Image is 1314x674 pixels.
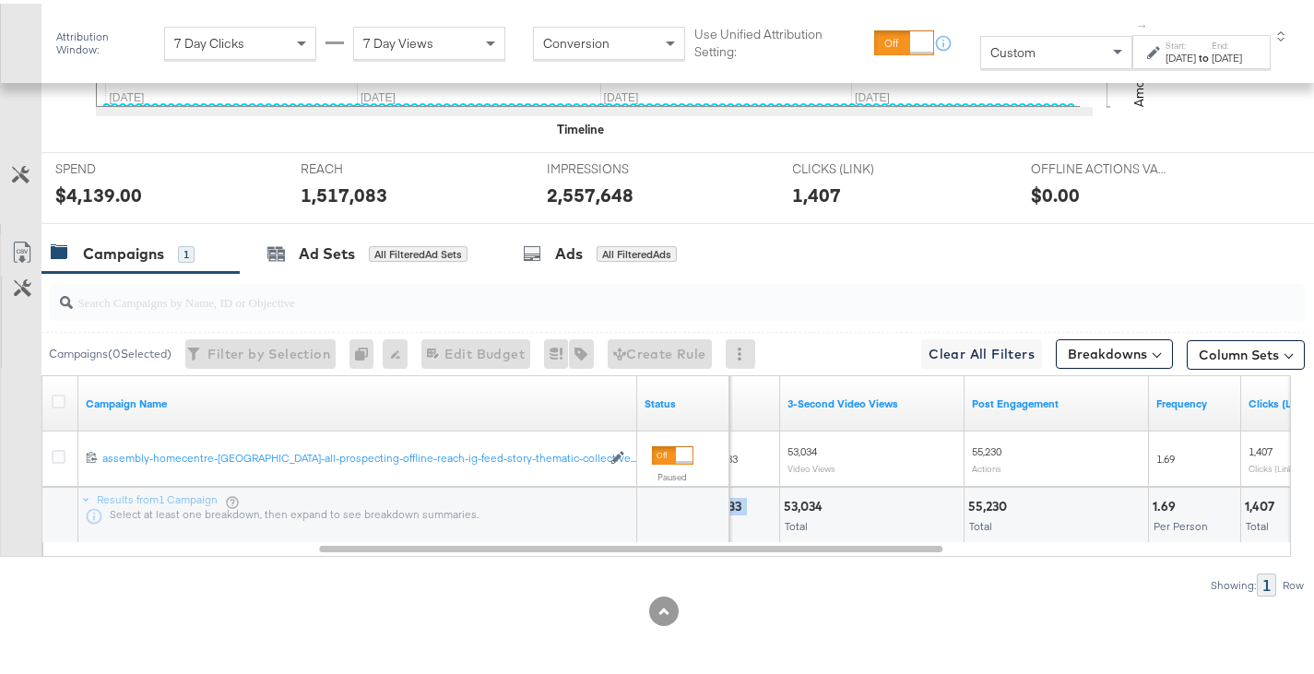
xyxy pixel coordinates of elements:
[1249,441,1273,455] span: 1,407
[921,336,1042,365] button: Clear All Filters
[785,515,808,529] span: Total
[1246,515,1269,529] span: Total
[1153,494,1181,512] div: 1.69
[793,178,842,205] div: 1,407
[1212,47,1242,62] div: [DATE]
[784,494,828,512] div: 53,034
[547,178,633,205] div: 2,557,648
[929,339,1035,362] span: Clear All Filters
[102,447,601,463] a: assembly-homecentre-[GEOGRAPHIC_DATA]-all-prospecting-offline-reach-ig-feed-story-thematic-collec...
[1249,459,1296,470] sub: Clicks (Link)
[1282,575,1305,588] div: Row
[349,336,383,365] div: 0
[86,393,630,408] a: Your campaign name.
[1156,393,1234,408] a: The average number of times your ad was served to each person.
[302,157,440,174] span: REACH
[1031,178,1080,205] div: $0.00
[547,157,685,174] span: IMPRESSIONS
[787,459,835,470] sub: Video Views
[969,515,992,529] span: Total
[73,273,1193,309] input: Search Campaigns by Name, ID or Objective
[543,31,610,48] span: Conversion
[558,117,605,135] div: Timeline
[102,447,601,462] div: assembly-homecentre-[GEOGRAPHIC_DATA]-all-prospecting-offline-reach-ig-feed-story-thematic-collec...
[555,240,583,261] div: Ads
[972,459,1001,470] sub: Actions
[174,31,244,48] span: 7 Day Clicks
[299,240,355,261] div: Ad Sets
[1154,515,1208,529] span: Per Person
[1196,47,1212,61] strong: to
[597,242,677,259] div: All Filtered Ads
[990,41,1036,57] span: Custom
[55,157,194,174] span: SPEND
[302,178,388,205] div: 1,517,083
[1056,336,1173,365] button: Breakdowns
[972,441,1001,455] span: 55,230
[972,393,1142,408] a: The number of actions related to your Page's posts as a result of your ad.
[363,31,433,48] span: 7 Day Views
[787,393,957,408] a: The number of times your video was viewed for 3 seconds or more.
[1031,157,1169,174] span: OFFLINE ACTIONS VALUE
[1131,22,1147,103] text: Amount (USD)
[178,242,195,259] div: 1
[793,157,931,174] span: CLICKS (LINK)
[652,467,693,479] label: Paused
[1156,448,1175,462] span: 1.69
[1134,19,1152,26] span: ↑
[55,27,155,53] div: Attribution Window:
[1245,494,1280,512] div: 1,407
[695,393,773,408] a: The number of people your ad was served to.
[1212,36,1242,48] label: End:
[645,393,722,408] a: Shows the current state of your Ad Campaign.
[83,240,164,261] div: Campaigns
[369,242,468,259] div: All Filtered Ad Sets
[694,22,868,56] label: Use Unified Attribution Setting:
[787,441,817,455] span: 53,034
[1166,36,1196,48] label: Start:
[49,342,172,359] div: Campaigns ( 0 Selected)
[55,178,142,205] div: $4,139.00
[1210,575,1257,588] div: Showing:
[968,494,1012,512] div: 55,230
[1257,570,1276,593] div: 1
[1166,47,1196,62] div: [DATE]
[1187,337,1305,366] button: Column Sets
